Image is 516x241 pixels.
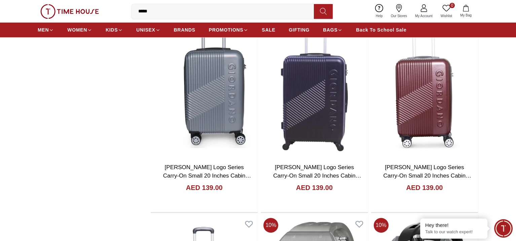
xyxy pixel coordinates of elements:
span: Help [373,13,385,18]
span: BAGS [323,27,337,33]
span: Our Stores [388,13,410,18]
span: 10 % [374,218,389,233]
img: Giordano Logo Series Carry-On Small 20 Inches Cabin Luggage Maroon GR020.20.MRN [371,17,478,158]
span: GIFTING [289,27,309,33]
span: My Account [412,13,435,18]
img: ... [40,4,99,19]
span: PROMOTIONS [209,27,244,33]
a: GIFTING [289,24,309,36]
span: My Bag [457,13,474,18]
img: Giordano Logo Series Carry-On Small 20 Inches Cabin Luggage Silver GR020.20.SLV [151,17,258,158]
button: My Bag [456,3,476,19]
a: SALE [262,24,275,36]
a: Help [372,3,387,20]
span: KIDS [106,27,118,33]
a: BRANDS [174,24,195,36]
a: [PERSON_NAME] Logo Series Carry-On Small 20 Inches Cabin Luggage Maroon [MEDICAL_RECORD_NUMBER].2... [378,164,485,196]
div: Hey there! [425,222,482,229]
a: 0Wishlist [437,3,456,20]
span: Back To School Sale [356,27,406,33]
span: BRANDS [174,27,195,33]
span: UNISEX [136,27,155,33]
a: Our Stores [387,3,411,20]
a: WOMEN [67,24,92,36]
a: BAGS [323,24,342,36]
h4: AED 139.00 [296,183,333,192]
span: 0 [449,3,455,8]
a: [PERSON_NAME] Logo Series Carry-On Small 20 Inches Cabin Luggage Navy GR020.20.NVY [273,164,361,188]
a: Back To School Sale [356,24,406,36]
h4: AED 139.00 [186,183,223,192]
span: MEN [38,27,49,33]
a: MEN [38,24,54,36]
span: WOMEN [67,27,87,33]
a: KIDS [106,24,123,36]
a: UNISEX [136,24,160,36]
span: Wishlist [438,13,455,18]
span: 10 % [263,218,278,233]
span: SALE [262,27,275,33]
h4: AED 139.00 [406,183,443,192]
a: PROMOTIONS [209,24,249,36]
p: Talk to our watch expert! [425,229,482,235]
img: Giordano Logo Series Carry-On Small 20 Inches Cabin Luggage Navy GR020.20.NVY [261,17,368,158]
a: [PERSON_NAME] Logo Series Carry-On Small 20 Inches Cabin Luggage Silver GR020.20.SLV [163,164,251,188]
div: Chat Widget [494,219,513,238]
